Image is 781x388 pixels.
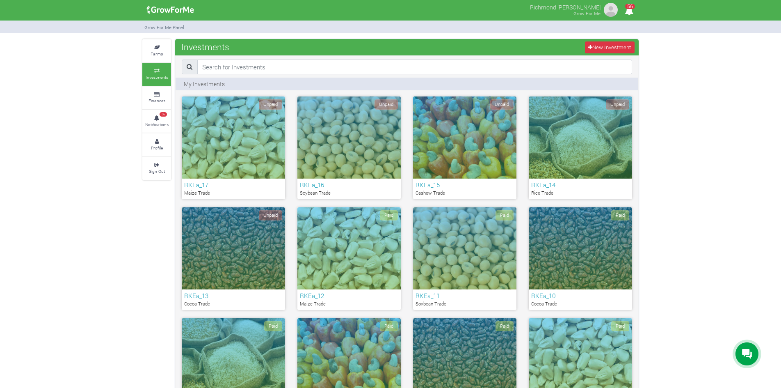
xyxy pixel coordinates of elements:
small: Notifications [145,122,169,127]
span: Paid [264,321,282,331]
span: Paid [380,210,398,220]
h6: RKEa_16 [300,181,398,188]
a: Unpaid RKEa_17 Maize Trade [182,96,285,199]
span: Paid [611,210,629,220]
small: Profile [151,145,163,151]
span: Paid [380,321,398,331]
span: Paid [496,210,514,220]
p: Maize Trade [300,301,398,308]
a: Finances [142,87,171,109]
h6: RKEa_17 [184,181,283,188]
p: Soybean Trade [416,301,514,308]
a: Investments [142,63,171,85]
p: Cocoa Trade [184,301,283,308]
span: Unpaid [606,99,629,110]
span: Unpaid [259,99,282,110]
a: Paid RKEa_12 Maize Trade [297,207,401,310]
a: Unpaid RKEa_15 Cashew Trade [413,96,516,199]
small: Finances [148,98,165,103]
a: Unpaid RKEa_13 Cocoa Trade [182,207,285,310]
span: Unpaid [490,99,514,110]
span: Unpaid [259,210,282,220]
small: Grow For Me Panel [144,24,184,30]
span: 56 [160,112,167,117]
small: Grow For Me [573,10,601,16]
h6: RKEa_10 [531,292,630,299]
h6: RKEa_13 [184,292,283,299]
p: Richmond [PERSON_NAME] [530,2,601,11]
a: 56 [621,8,637,16]
span: Paid [611,321,629,331]
input: Search for Investments [197,60,632,74]
a: Farms [142,39,171,62]
p: Soybean Trade [300,190,398,197]
h6: RKEa_12 [300,292,398,299]
p: Cashew Trade [416,190,514,197]
h6: RKEa_15 [416,181,514,188]
span: 56 [625,4,635,9]
a: Profile [142,133,171,156]
a: Paid RKEa_10 Cocoa Trade [529,207,632,310]
h6: RKEa_14 [531,181,630,188]
a: 56 Notifications [142,110,171,133]
a: New Investment [585,41,635,53]
a: Unpaid RKEa_16 Soybean Trade [297,96,401,199]
i: Notifications [621,2,637,20]
img: growforme image [603,2,619,18]
a: Paid RKEa_11 Soybean Trade [413,207,516,310]
a: Unpaid RKEa_14 Rice Trade [529,96,632,199]
span: Investments [179,39,231,55]
p: Cocoa Trade [531,301,630,308]
a: Sign Out [142,157,171,179]
p: My Investments [184,80,225,88]
small: Investments [146,74,168,80]
img: growforme image [144,2,197,18]
span: Unpaid [375,99,398,110]
span: Paid [496,321,514,331]
p: Rice Trade [531,190,630,197]
p: Maize Trade [184,190,283,197]
small: Farms [151,51,163,57]
small: Sign Out [149,168,165,174]
h6: RKEa_11 [416,292,514,299]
